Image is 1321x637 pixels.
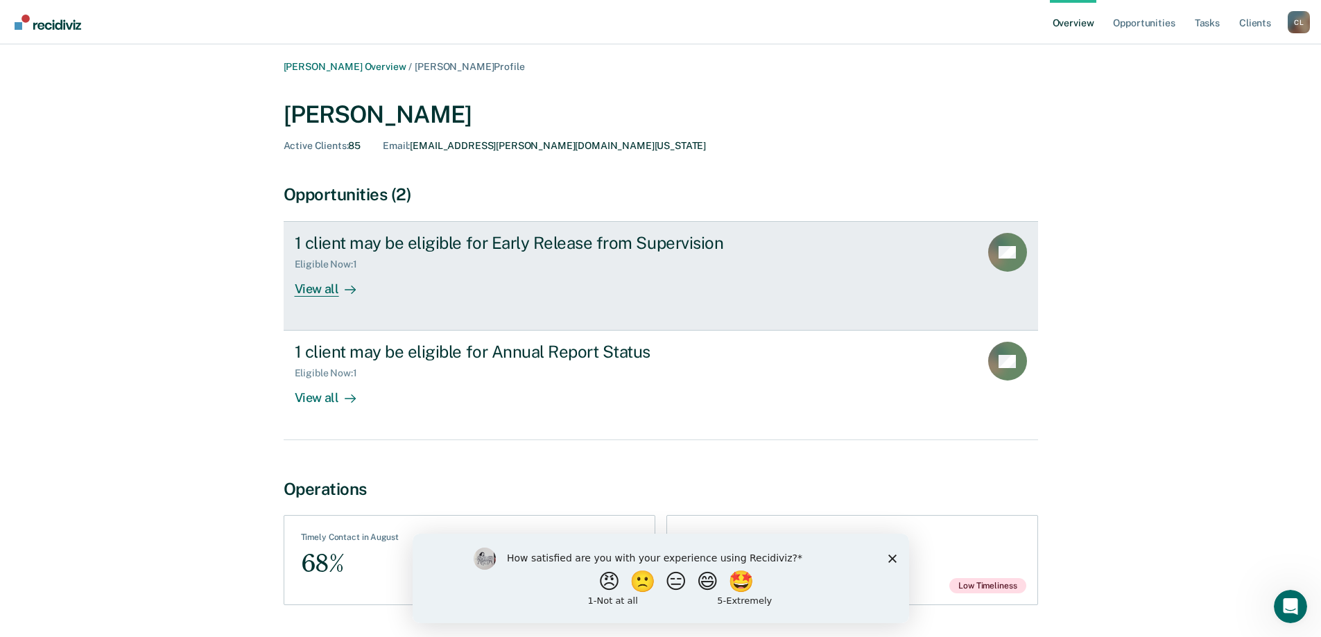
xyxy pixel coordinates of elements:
span: Low Timeliness [949,578,1026,593]
div: 68% [301,548,399,579]
div: 1 client may be eligible for Early Release from Supervision [295,233,782,253]
a: 1 client may be eligible for Early Release from SupervisionEligible Now:1View all [284,221,1038,331]
div: 85 [284,140,361,152]
div: View all [295,270,372,297]
span: / [406,61,415,72]
span: Email : [383,140,410,151]
div: Eligible Now : 1 [295,367,368,379]
div: C L [1288,11,1310,33]
div: Eligible Now : 1 [295,259,368,270]
span: [PERSON_NAME] Profile [415,61,524,72]
div: Timely Contact in August [301,532,399,548]
img: Recidiviz [15,15,81,30]
a: [PERSON_NAME] Overview [284,61,406,72]
div: View all [295,379,372,406]
div: [PERSON_NAME] [284,101,1038,129]
button: Profile dropdown button [1288,11,1310,33]
div: Timely Risk Assessment as of [DATE] [684,532,827,548]
iframe: Intercom live chat [1274,590,1307,623]
div: 1 client may be eligible for Annual Report Status [295,342,782,362]
div: Operations [284,479,1038,499]
iframe: Survey by Kim from Recidiviz [413,534,909,623]
div: Opportunities (2) [284,184,1038,204]
div: [EMAIL_ADDRESS][PERSON_NAME][DOMAIN_NAME][US_STATE] [383,140,706,152]
span: Active Clients : [284,140,349,151]
a: 1 client may be eligible for Annual Report StatusEligible Now:1View all [284,331,1038,439]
